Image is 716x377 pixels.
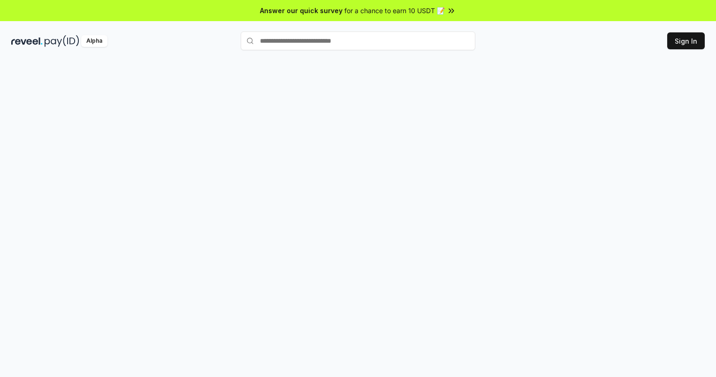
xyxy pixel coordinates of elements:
div: Alpha [81,35,107,47]
span: for a chance to earn 10 USDT 📝 [344,6,445,15]
img: reveel_dark [11,35,43,47]
button: Sign In [667,32,705,49]
span: Answer our quick survey [260,6,343,15]
img: pay_id [45,35,79,47]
